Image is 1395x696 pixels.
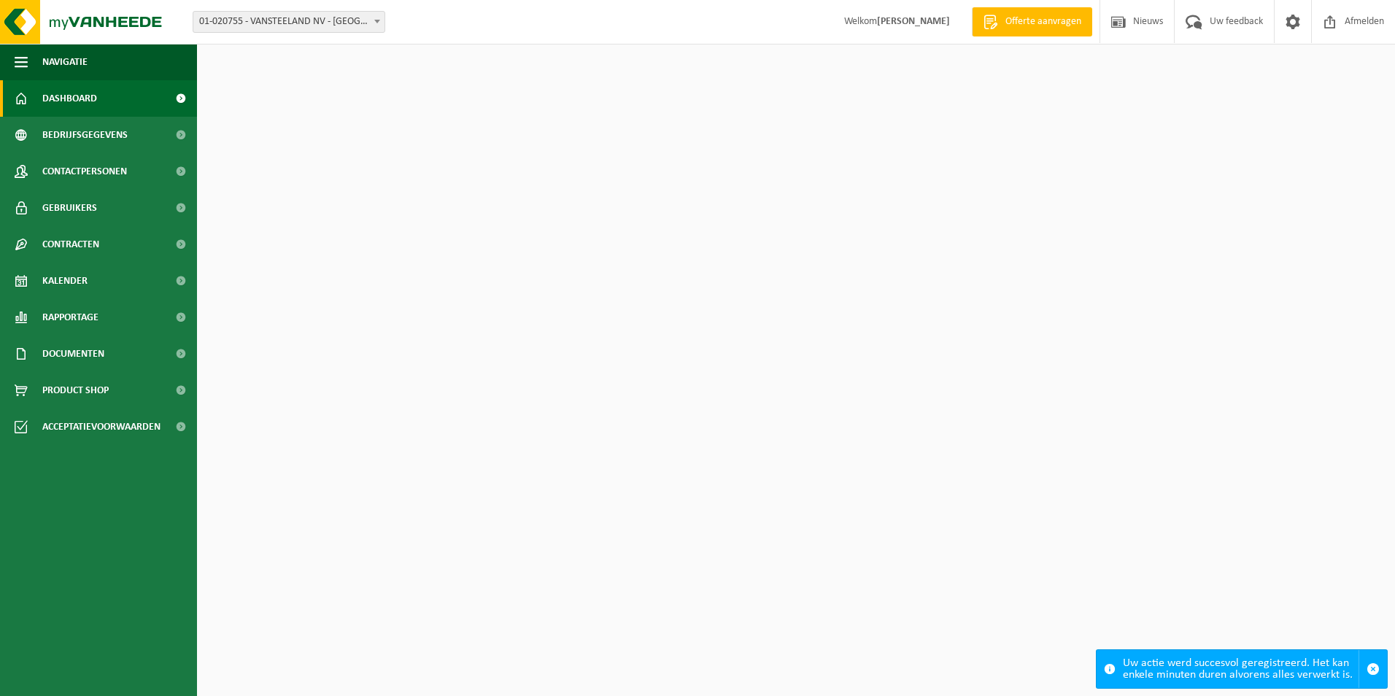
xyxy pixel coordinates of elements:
[42,153,127,190] span: Contactpersonen
[42,299,98,336] span: Rapportage
[42,80,97,117] span: Dashboard
[42,409,161,445] span: Acceptatievoorwaarden
[42,190,97,226] span: Gebruikers
[1002,15,1085,29] span: Offerte aanvragen
[193,12,385,32] span: 01-020755 - VANSTEELAND NV - IZEGEM
[972,7,1092,36] a: Offerte aanvragen
[42,226,99,263] span: Contracten
[1123,650,1359,688] div: Uw actie werd succesvol geregistreerd. Het kan enkele minuten duren alvorens alles verwerkt is.
[42,44,88,80] span: Navigatie
[42,117,128,153] span: Bedrijfsgegevens
[42,372,109,409] span: Product Shop
[42,336,104,372] span: Documenten
[42,263,88,299] span: Kalender
[193,11,385,33] span: 01-020755 - VANSTEELAND NV - IZEGEM
[877,16,950,27] strong: [PERSON_NAME]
